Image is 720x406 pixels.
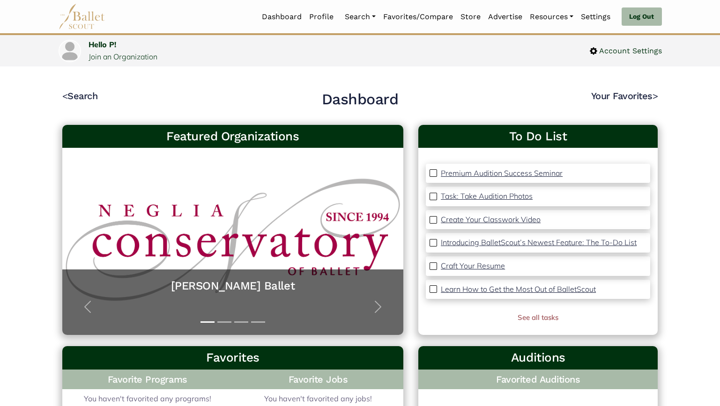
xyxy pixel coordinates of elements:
[441,168,563,178] p: Premium Audition Success Seminar
[62,90,98,101] a: <Search
[59,41,80,61] img: profile picture
[379,7,457,27] a: Favorites/Compare
[441,214,541,226] a: Create Your Classwork Video
[89,40,116,49] a: Hello P!
[234,317,248,327] button: Slide 3
[217,317,231,327] button: Slide 2
[441,283,596,296] a: Learn How to Get the Most Out of BalletScout
[484,7,526,27] a: Advertise
[322,90,399,109] h2: Dashboard
[89,52,157,61] a: Join an Organization
[441,190,533,203] a: Task: Take Audition Photos
[526,7,577,27] a: Resources
[70,350,396,366] h3: Favorites
[457,7,484,27] a: Store
[251,317,265,327] button: Slide 4
[622,7,661,26] a: Log Out
[233,370,403,389] h4: Favorite Jobs
[597,45,662,57] span: Account Settings
[441,191,533,201] p: Task: Take Audition Photos
[62,90,68,101] code: <
[258,7,305,27] a: Dashboard
[441,260,505,272] a: Craft Your Resume
[305,7,337,27] a: Profile
[441,261,505,270] p: Craft Your Resume
[518,313,558,322] a: See all tasks
[426,129,650,145] a: To Do List
[70,129,396,145] h3: Featured Organizations
[341,7,379,27] a: Search
[653,90,658,101] code: >
[577,7,614,27] a: Settings
[426,350,650,366] h3: Auditions
[426,373,650,385] h4: Favorited Auditions
[590,45,662,57] a: Account Settings
[62,370,233,389] h4: Favorite Programs
[591,90,658,101] a: Your Favorites>
[441,215,541,224] p: Create Your Classwork Video
[441,284,596,294] p: Learn How to Get the Most Out of BalletScout
[441,237,637,249] a: Introducing BalletScout’s Newest Feature: The To-Do List
[200,317,215,327] button: Slide 1
[72,279,394,293] a: [PERSON_NAME] Ballet
[441,238,637,247] p: Introducing BalletScout’s Newest Feature: The To-Do List
[441,167,563,180] a: Premium Audition Success Seminar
